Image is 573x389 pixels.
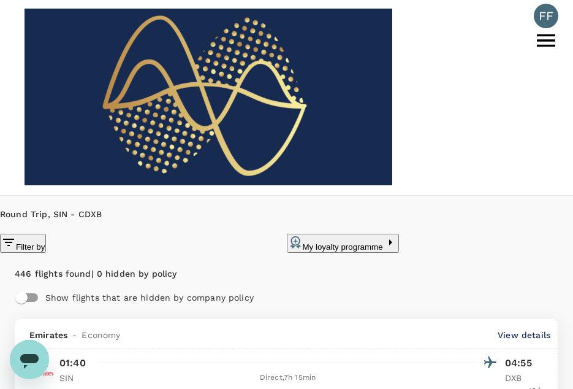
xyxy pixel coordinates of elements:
p: 04:55 [505,356,536,371]
p: 01:40 [59,356,86,371]
button: My loyalty programme [287,234,399,253]
span: Economy [82,329,120,341]
p: SIN [59,372,90,384]
span: - [67,329,82,341]
div: 446 flights found | 0 hidden by policy [15,268,558,281]
img: Subdimension Pte Ltd [25,9,392,185]
p: Show flights that are hidden by company policy [45,291,498,304]
div: Direct , 7h 15min [97,372,478,384]
p: View details [498,329,550,341]
span: Emirates [29,329,67,341]
div: FF [534,4,558,28]
p: DXB [505,372,536,384]
img: my-loyalty-programme [288,235,303,250]
iframe: Button to launch messaging window [10,340,49,379]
